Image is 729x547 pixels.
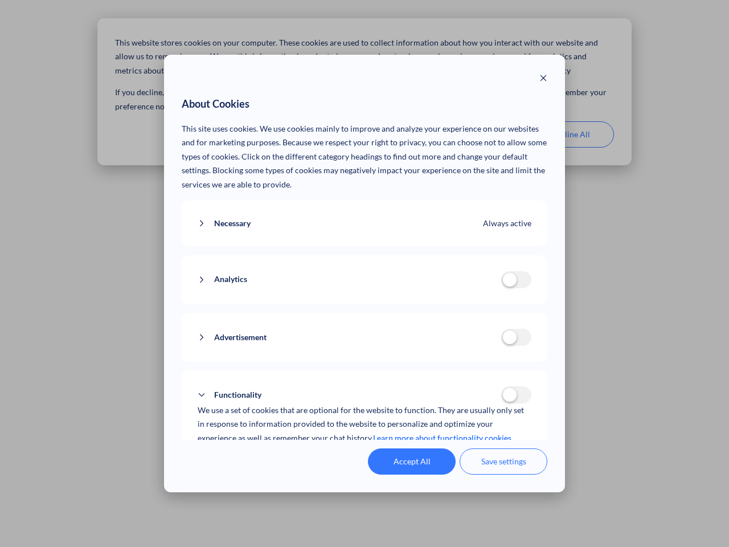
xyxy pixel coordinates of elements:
[539,72,547,87] button: Close modal
[460,448,547,475] button: Save settings
[214,272,247,287] span: Analytics
[198,388,501,402] button: Functionality
[214,388,261,402] span: Functionality
[368,448,456,475] button: Accept All
[182,122,548,192] p: This site uses cookies. We use cookies mainly to improve and analyze your experience on our websi...
[198,330,501,345] button: Advertisement
[214,217,251,231] span: Necessary
[483,217,531,231] span: Always active
[182,95,249,113] span: About Cookies
[672,492,729,547] iframe: Chat Widget
[198,272,501,287] button: Analytics
[214,330,267,345] span: Advertisement
[198,217,484,231] button: Necessary
[198,403,532,446] p: We use a set of cookies that are optional for the website to function. They are usually only set ...
[373,431,513,446] a: Learn more about functionality cookies.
